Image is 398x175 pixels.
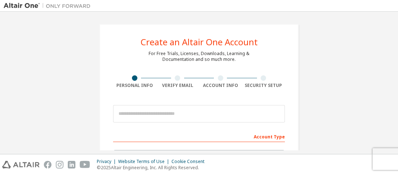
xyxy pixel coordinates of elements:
div: Website Terms of Use [118,159,171,164]
img: linkedin.svg [68,161,75,168]
div: For Free Trials, Licenses, Downloads, Learning & Documentation and so much more. [149,51,249,62]
div: Personal Info [113,83,156,88]
div: Account Info [199,83,242,88]
div: Account Type [113,130,285,142]
div: Create an Altair One Account [141,38,258,46]
img: altair_logo.svg [2,161,40,168]
img: youtube.svg [80,161,90,168]
div: Verify Email [156,83,199,88]
img: instagram.svg [56,161,63,168]
p: © 2025 Altair Engineering, Inc. All Rights Reserved. [97,164,209,171]
div: Cookie Consent [171,159,209,164]
div: Security Setup [242,83,285,88]
div: Privacy [97,159,118,164]
img: facebook.svg [44,161,51,168]
img: Altair One [4,2,94,9]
